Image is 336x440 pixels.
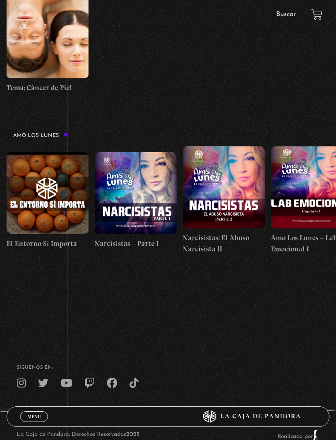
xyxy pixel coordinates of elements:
[277,433,319,440] a: Realizado por
[27,414,41,419] span: Menu
[183,146,265,255] a: Narcisistas: El Abuso Narcisista II
[7,146,89,255] a: El Entorno Sí Importa
[183,233,265,255] h4: Narcisistas: El Abuso Narcisista II
[13,132,68,138] h3: Amo los Lunes
[311,9,322,20] a: View your shopping cart
[17,365,319,370] h4: SÍguenos en:
[276,11,296,18] a: Buscar
[7,82,89,93] h4: Tema: Cáncer de Piel
[95,238,177,249] h4: Narcisistas – Parte I
[25,421,44,427] span: Cerrar
[95,146,177,255] a: Narcisistas – Parte I
[7,238,89,249] h4: El Entorno Sí Importa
